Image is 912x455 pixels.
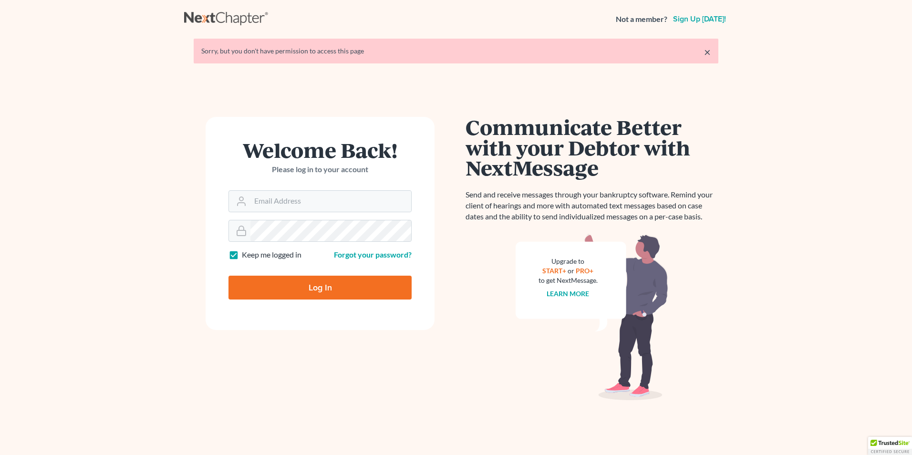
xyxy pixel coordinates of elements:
input: Email Address [250,191,411,212]
a: START+ [543,267,567,275]
p: Send and receive messages through your bankruptcy software. Remind your client of hearings and mo... [466,189,718,222]
input: Log In [228,276,412,300]
a: × [704,46,711,58]
img: nextmessage_bg-59042aed3d76b12b5cd301f8e5b87938c9018125f34e5fa2b7a6b67550977c72.svg [516,234,668,401]
a: Sign up [DATE]! [671,15,728,23]
span: or [568,267,575,275]
a: Forgot your password? [334,250,412,259]
h1: Communicate Better with your Debtor with NextMessage [466,117,718,178]
div: Sorry, but you don't have permission to access this page [201,46,711,56]
strong: Not a member? [616,14,667,25]
a: Learn more [547,290,590,298]
div: Upgrade to [539,257,598,266]
a: PRO+ [576,267,594,275]
label: Keep me logged in [242,249,301,260]
div: to get NextMessage. [539,276,598,285]
div: TrustedSite Certified [868,437,912,455]
p: Please log in to your account [228,164,412,175]
h1: Welcome Back! [228,140,412,160]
